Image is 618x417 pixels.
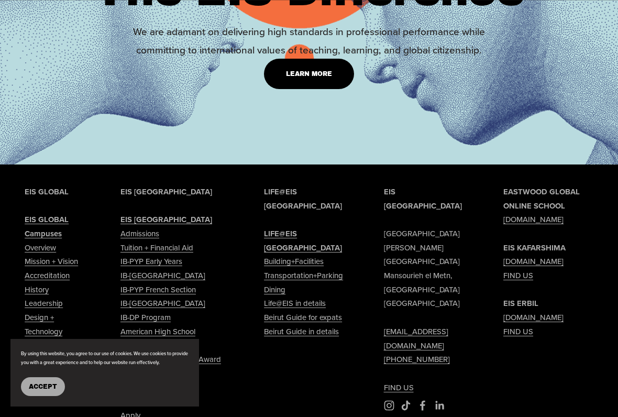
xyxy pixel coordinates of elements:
[25,213,69,227] a: EIS GLOBAL
[25,311,91,338] a: Design + Technology
[384,325,474,353] a: [EMAIL_ADDRESS][DOMAIN_NAME]
[21,349,189,367] p: By using this website, you agree to our use of cookies. We use cookies to provide you with a grea...
[120,269,205,283] a: IB-[GEOGRAPHIC_DATA]
[120,297,205,311] a: IB-[GEOGRAPHIC_DATA]
[503,213,564,227] a: [DOMAIN_NAME]
[503,325,533,339] a: FIND US
[503,186,580,211] strong: EASTWOOD GLOBAL ONLINE SCHOOL
[25,255,78,269] a: Mission + Vision
[264,269,343,283] a: Transportation+Parking
[120,311,171,325] a: IB-DP Program
[120,214,212,225] strong: EIS [GEOGRAPHIC_DATA]
[25,283,49,297] a: History
[25,269,70,283] a: Accreditation
[264,325,339,339] a: Beirut Guide in details
[401,400,411,411] a: TikTok
[120,325,195,339] a: American High School
[503,242,566,253] strong: EIS KAFARSHIMA
[264,59,354,89] a: Learn More
[417,400,428,411] a: Facebook
[25,227,62,241] a: Campuses
[264,283,285,297] a: Dining
[384,381,414,395] a: FIND US
[120,227,159,241] a: Admissions
[25,297,63,311] a: Leadership
[120,241,193,255] a: Tuition + Financial Aid
[264,227,354,255] a: LIFE@EIS [GEOGRAPHIC_DATA]
[29,383,57,390] span: Accept
[25,241,56,255] a: Overview
[503,311,564,325] a: [DOMAIN_NAME]
[25,186,69,197] strong: EIS GLOBAL
[120,23,498,59] p: We are adamant on delivering high standards in professional performance while committing to inter...
[264,186,342,211] strong: LIFE@EIS [GEOGRAPHIC_DATA]
[264,311,342,325] a: Beirut Guide for expats
[384,185,474,395] p: [GEOGRAPHIC_DATA] [PERSON_NAME][GEOGRAPHIC_DATA] Mansourieh el Metn, [GEOGRAPHIC_DATA] [GEOGRAPHI...
[503,269,533,283] a: FIND US
[264,255,324,269] a: Building+Facilities
[25,228,62,239] strong: Campuses
[384,400,394,411] a: Instagram
[10,339,199,407] section: Cookie banner
[21,377,65,396] button: Accept
[503,298,538,309] strong: EIS ERBIL
[384,186,462,211] strong: EIS [GEOGRAPHIC_DATA]
[264,228,342,253] strong: LIFE@EIS [GEOGRAPHIC_DATA]
[503,255,564,269] a: [DOMAIN_NAME]
[120,283,196,297] a: IB-PYP French Section
[384,353,450,367] a: [PHONE_NUMBER]
[434,400,445,411] a: LinkedIn
[120,213,212,227] a: EIS [GEOGRAPHIC_DATA]
[264,297,326,311] a: Life@EIS in details
[120,186,212,197] strong: EIS [GEOGRAPHIC_DATA]
[25,214,69,225] strong: EIS GLOBAL
[120,255,182,269] a: IB-PYP Early Years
